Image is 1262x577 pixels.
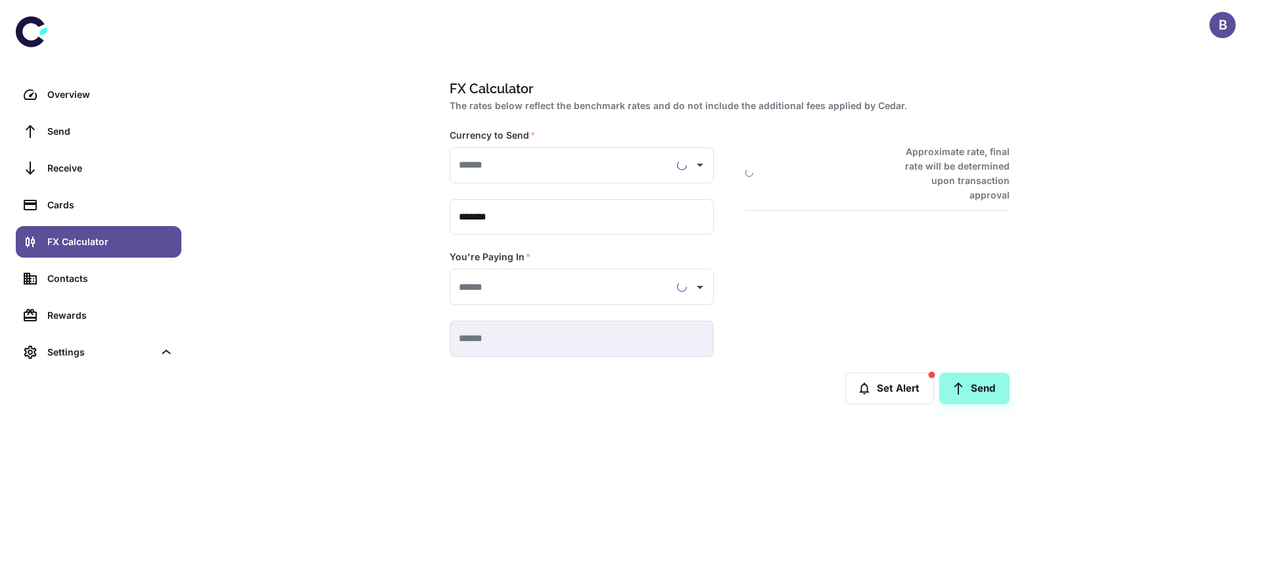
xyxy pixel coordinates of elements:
label: You're Paying In [450,250,531,264]
div: FX Calculator [47,235,174,249]
div: Rewards [47,308,174,323]
a: Send [939,373,1010,404]
a: FX Calculator [16,226,181,258]
button: Open [691,156,709,174]
button: Set Alert [845,373,934,404]
a: Overview [16,79,181,110]
button: B [1209,12,1236,38]
div: Receive [47,161,174,175]
div: Cards [47,198,174,212]
div: Settings [16,336,181,368]
h6: Approximate rate, final rate will be determined upon transaction approval [891,145,1010,202]
a: Cards [16,189,181,221]
div: Settings [47,345,154,359]
a: Receive [16,152,181,184]
div: Overview [47,87,174,102]
label: Currency to Send [450,129,536,142]
h1: FX Calculator [450,79,1004,99]
div: Contacts [47,271,174,286]
a: Contacts [16,263,181,294]
a: Rewards [16,300,181,331]
button: Open [691,278,709,296]
a: Send [16,116,181,147]
div: Send [47,124,174,139]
